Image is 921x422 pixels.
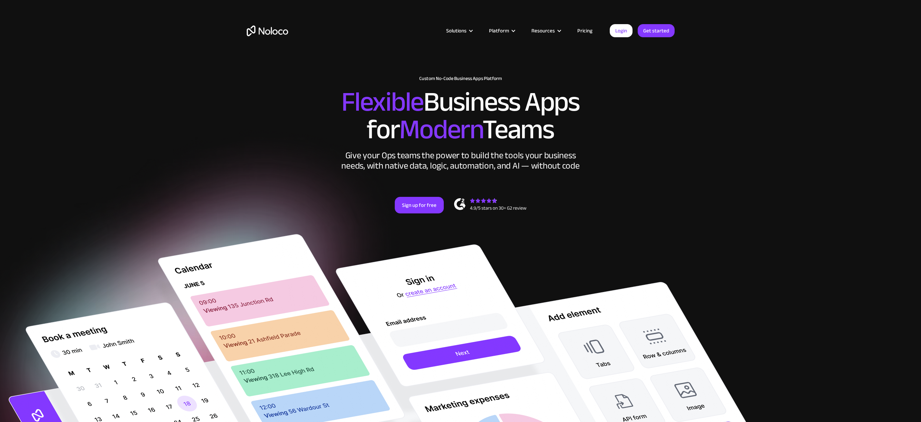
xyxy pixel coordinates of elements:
[638,24,675,37] a: Get started
[480,26,523,35] div: Platform
[341,76,423,128] span: Flexible
[247,76,675,81] h1: Custom No-Code Business Apps Platform
[247,26,288,36] a: home
[531,26,555,35] div: Resources
[610,24,633,37] a: Login
[340,150,581,171] div: Give your Ops teams the power to build the tools your business needs, with native data, logic, au...
[489,26,509,35] div: Platform
[438,26,480,35] div: Solutions
[399,104,482,155] span: Modern
[395,197,444,213] a: Sign up for free
[523,26,569,35] div: Resources
[569,26,601,35] a: Pricing
[247,88,675,143] h2: Business Apps for Teams
[446,26,467,35] div: Solutions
